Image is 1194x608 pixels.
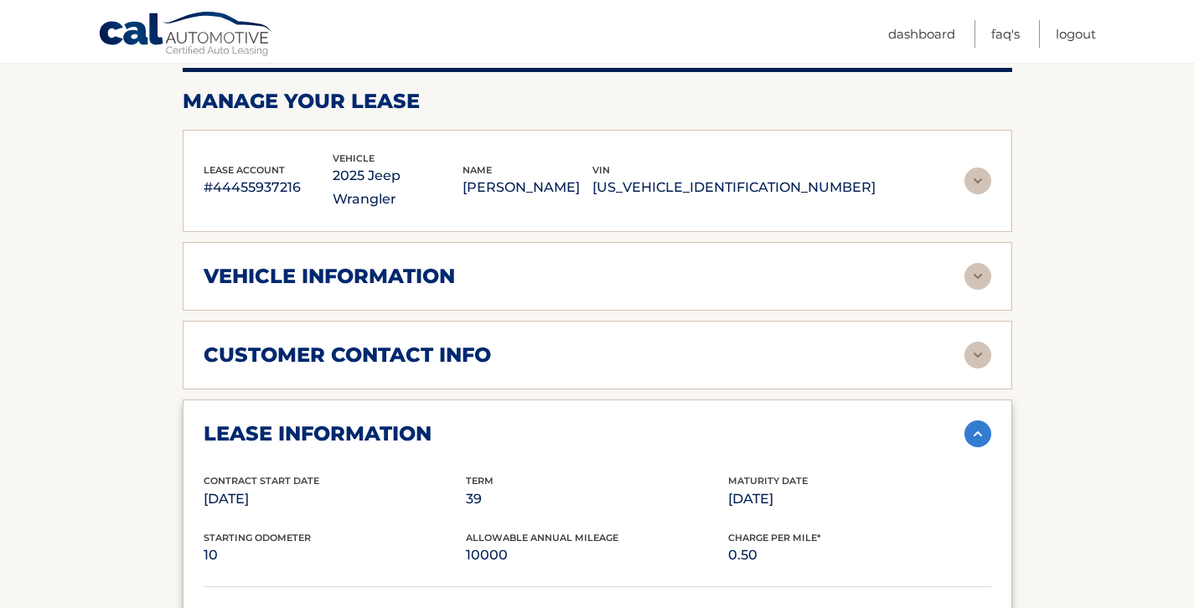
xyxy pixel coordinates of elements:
[204,343,491,368] h2: customer contact info
[204,532,311,544] span: Starting Odometer
[204,487,466,511] p: [DATE]
[728,544,990,567] p: 0.50
[333,164,463,211] p: 2025 Jeep Wrangler
[204,164,285,176] span: lease account
[204,421,432,446] h2: lease information
[592,164,610,176] span: vin
[964,420,991,447] img: accordion-active.svg
[964,167,991,194] img: accordion-rest.svg
[333,152,375,164] span: vehicle
[183,89,1012,114] h2: Manage Your Lease
[728,475,808,487] span: Maturity Date
[888,20,955,48] a: Dashboard
[728,532,821,544] span: Charge Per Mile*
[466,487,728,511] p: 39
[204,176,333,199] p: #44455937216
[1056,20,1096,48] a: Logout
[964,342,991,368] img: accordion-rest.svg
[466,532,618,544] span: Allowable Annual Mileage
[592,176,876,199] p: [US_VEHICLE_IDENTIFICATION_NUMBER]
[204,475,319,487] span: Contract Start Date
[463,164,492,176] span: name
[466,475,494,487] span: Term
[964,263,991,290] img: accordion-rest.svg
[463,176,592,199] p: [PERSON_NAME]
[204,544,466,567] p: 10
[98,11,274,59] a: Cal Automotive
[728,487,990,511] p: [DATE]
[991,20,1020,48] a: FAQ's
[466,544,728,567] p: 10000
[204,264,455,289] h2: vehicle information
